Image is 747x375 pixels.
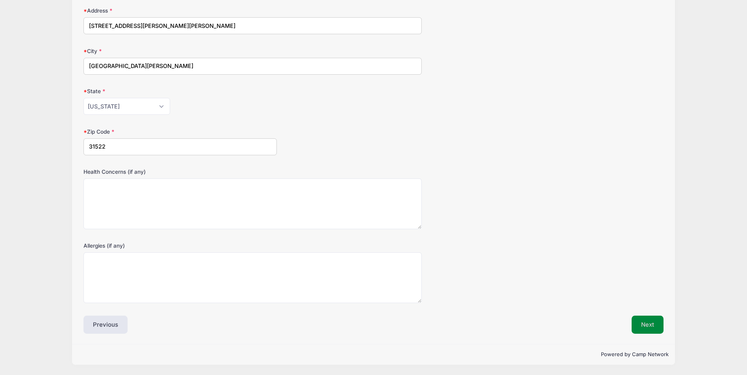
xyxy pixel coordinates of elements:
[78,351,668,358] p: Powered by Camp Network
[83,47,277,55] label: City
[83,138,277,155] input: xxxxx
[83,168,277,176] label: Health Concerns (if any)
[83,316,128,334] button: Previous
[83,87,277,95] label: State
[83,128,277,136] label: Zip Code
[83,242,277,250] label: Allergies (if any)
[632,316,664,334] button: Next
[83,7,277,15] label: Address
